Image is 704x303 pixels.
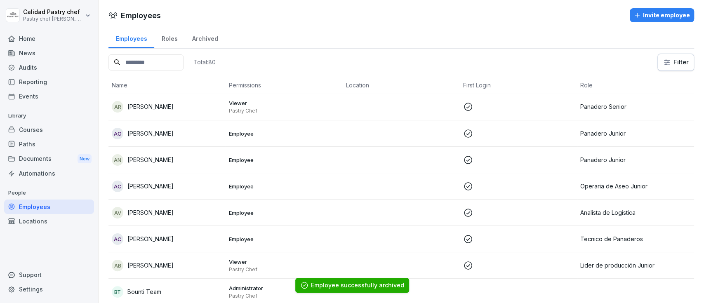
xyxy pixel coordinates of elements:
div: AV [112,207,123,218]
a: Audits [4,60,94,75]
a: Archived [185,27,225,48]
p: Viewer [229,258,339,265]
p: Viewer [229,99,339,107]
a: Settings [4,282,94,296]
p: Employee [229,209,339,216]
p: Panadero Junior [580,129,691,138]
a: Home [4,31,94,46]
th: Permissions [226,78,343,93]
p: [PERSON_NAME] [127,235,174,243]
p: Calidad Pastry chef [23,9,83,16]
div: AO [112,128,123,139]
p: Pastry Chef [229,266,339,273]
p: Library [4,109,94,122]
a: Employees [108,27,154,48]
a: News [4,46,94,60]
div: Documents [4,151,94,167]
button: Filter [658,54,694,70]
a: Paths [4,137,94,151]
p: Panadero Senior [580,102,691,111]
div: BT [112,286,123,298]
p: Employee [229,183,339,190]
div: Invite employee [634,11,690,20]
a: Events [4,89,94,103]
p: Employee [229,156,339,164]
button: Invite employee [630,8,694,22]
a: Automations [4,166,94,181]
div: AN [112,154,123,166]
a: DocumentsNew [4,151,94,167]
div: AC [112,233,123,245]
div: Filter [663,58,689,66]
div: New [78,154,92,164]
th: Role [577,78,694,93]
th: Location [343,78,460,93]
th: First Login [460,78,577,93]
div: Employee successfully archived [311,281,404,289]
p: [PERSON_NAME] [127,208,174,217]
p: Bounti Team [127,287,161,296]
p: [PERSON_NAME] [127,129,174,138]
p: Employee [229,235,339,243]
p: Tecnico de Panaderos [580,235,691,243]
p: Pastry Chef [229,293,339,299]
div: AR [112,101,123,113]
p: [PERSON_NAME] [127,155,174,164]
a: Roles [154,27,185,48]
p: Employee [229,130,339,137]
p: Total: 80 [193,58,216,66]
p: Panadero Junior [580,155,691,164]
p: Administrator [229,284,339,292]
div: AC [112,181,123,192]
a: Locations [4,214,94,228]
p: [PERSON_NAME] [127,182,174,190]
p: Pastry Chef [229,108,339,114]
a: Courses [4,122,94,137]
h1: Employees [121,10,161,21]
a: Employees [4,200,94,214]
p: Pastry chef [PERSON_NAME] y Cocina gourmet [23,16,83,22]
p: People [4,186,94,200]
div: AB [112,260,123,271]
a: Reporting [4,75,94,89]
p: Operaria de Aseo Junior [580,182,691,190]
div: Support [4,268,94,282]
p: [PERSON_NAME] [127,261,174,270]
p: Analista de Logistica [580,208,691,217]
p: Lider de producción Junior [580,261,691,270]
p: [PERSON_NAME] [127,102,174,111]
th: Name [108,78,226,93]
